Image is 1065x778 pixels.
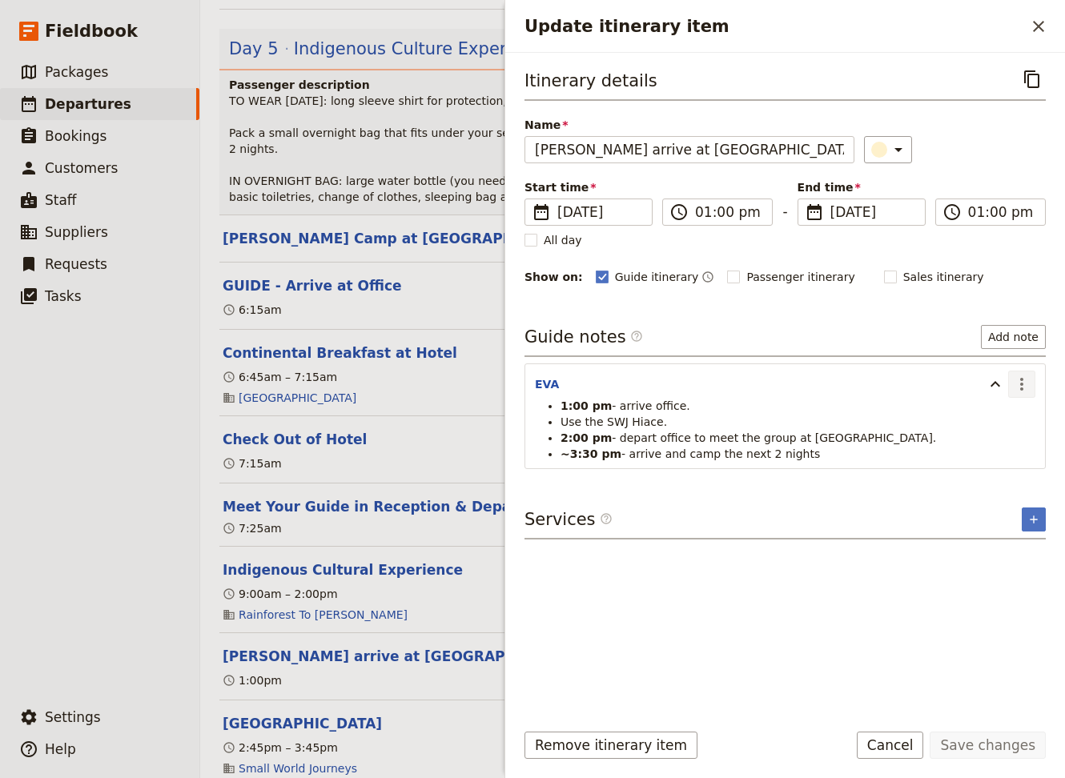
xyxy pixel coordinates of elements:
[223,343,457,363] button: Edit this itinerary item
[1008,371,1035,398] button: Actions
[223,740,338,756] div: 2:45pm – 3:45pm
[223,229,581,248] button: Edit this itinerary item
[239,760,357,776] a: Small World Journeys
[223,647,584,666] button: Edit this itinerary item
[746,269,854,285] span: Passenger itinerary
[561,399,612,412] strong: 1:00 pm
[45,192,77,208] span: Staff
[524,117,854,133] span: Name
[968,203,1035,222] input: ​
[535,376,559,392] button: EVA
[524,507,613,531] h3: Services
[942,203,962,222] span: ​
[45,709,101,725] span: Settings
[612,431,936,444] span: - depart office to meet the group at [GEOGRAPHIC_DATA].
[223,672,282,688] div: 1:00pm
[229,37,279,61] span: Day 5
[524,136,854,163] input: Name
[45,224,108,240] span: Suppliers
[857,732,924,759] button: Cancel
[45,128,106,144] span: Bookings
[223,497,524,516] button: Edit this itinerary item
[229,37,853,61] button: Edit day information
[798,179,926,195] span: End time
[294,37,771,61] span: Indigenous Culture Experience and [GEOGRAPHIC_DATA]
[903,269,984,285] span: Sales itinerary
[830,203,915,222] span: [DATE]
[524,14,1025,38] h2: Update itinerary item
[930,732,1046,759] button: Save changes
[695,203,762,222] input: ​
[873,140,908,159] div: ​
[782,202,787,226] span: -
[45,256,107,272] span: Requests
[229,77,1039,93] h4: Passenger description
[600,512,613,531] span: ​
[229,94,1036,203] span: TO WEAR [DATE]: long sleeve shirt for protection, comfortable hiking boots Pack a small overnight...
[45,19,138,43] span: Fieldbook
[615,269,699,285] span: Guide itinerary
[864,136,912,163] button: ​
[223,560,463,579] button: Edit this itinerary item
[223,455,282,471] div: 7:15am
[981,325,1046,349] button: Add note
[561,415,667,428] span: Use the SWJ Hiace.
[223,276,402,295] button: Edit this itinerary item
[561,447,621,460] strong: ~3:30 pm
[1019,66,1046,93] button: Copy itinerary item
[239,390,356,406] a: [GEOGRAPHIC_DATA]
[223,430,367,449] button: Edit this itinerary item
[524,179,653,195] span: Start time
[45,741,76,757] span: Help
[223,520,282,536] div: 7:25am
[1022,507,1046,531] button: Add service inclusion
[223,302,282,318] div: 6:15am
[805,203,824,222] span: ​
[45,64,108,80] span: Packages
[239,607,408,623] a: Rainforest To [PERSON_NAME]
[524,69,657,93] h3: Itinerary details
[630,330,643,343] span: ​
[524,732,697,759] button: Remove itinerary item
[223,586,338,602] div: 9:00am – 2:00pm
[701,267,714,287] button: Time shown on guide itinerary
[1025,13,1052,40] button: Close drawer
[561,431,612,444] strong: 2:00 pm
[223,714,382,733] button: Edit this itinerary item
[524,325,643,349] h3: Guide notes
[45,160,118,176] span: Customers
[532,203,551,222] span: ​
[612,399,689,412] span: - arrive office.
[524,269,583,285] div: Show on:
[544,232,582,248] span: All day
[223,369,337,385] div: 6:45am – 7:15am
[600,512,613,525] span: ​
[557,203,642,222] span: [DATE]
[45,288,82,304] span: Tasks
[621,447,820,460] span: - arrive and camp the next 2 nights
[669,203,689,222] span: ​
[45,96,131,112] span: Departures
[630,330,643,349] span: ​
